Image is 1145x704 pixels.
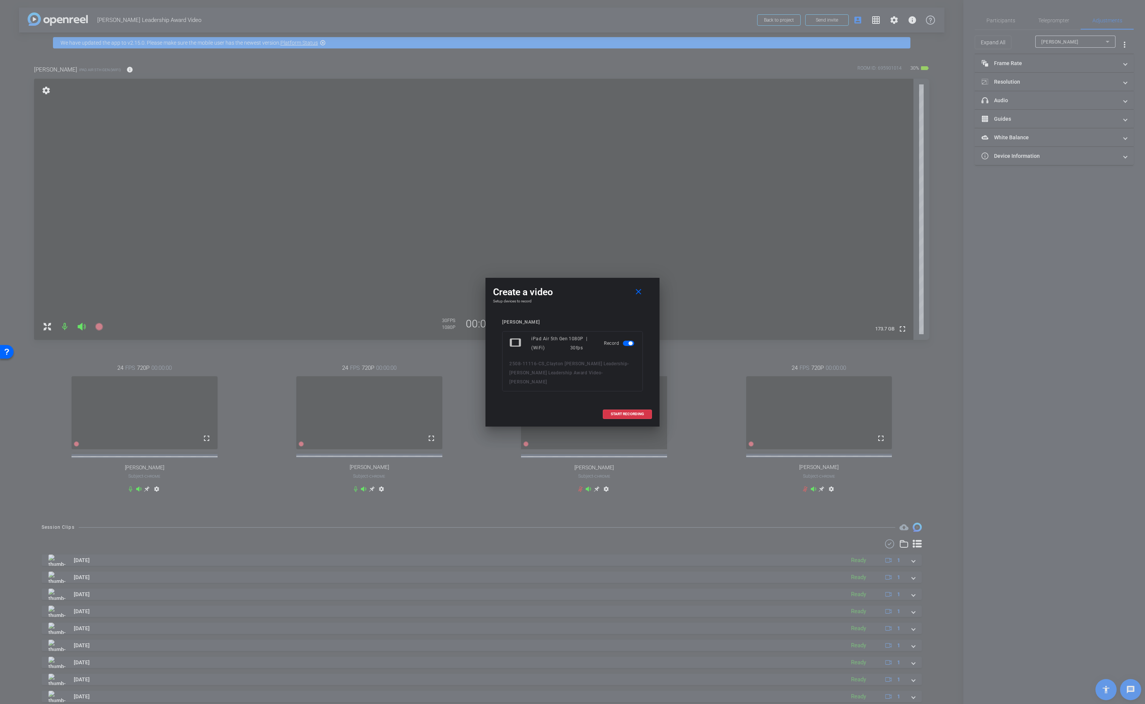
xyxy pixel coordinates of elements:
div: Record [604,334,636,352]
div: 1080P | 30fps [569,334,593,352]
div: iPad Air 5th Gen (WiFi) [531,334,569,352]
span: [PERSON_NAME] Leadership Award Video [509,370,601,375]
div: Create a video [493,285,652,299]
span: START RECORDING [611,412,644,416]
div: [PERSON_NAME] [502,319,643,325]
span: [PERSON_NAME] [509,379,547,385]
span: - [627,361,629,366]
mat-icon: close [634,287,643,297]
h4: Setup devices to record [493,299,652,304]
mat-icon: tablet [509,336,523,350]
button: START RECORDING [603,410,652,419]
span: 2508-11116-CS_Clayton [PERSON_NAME] Leadership [509,361,627,366]
span: - [601,370,603,375]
